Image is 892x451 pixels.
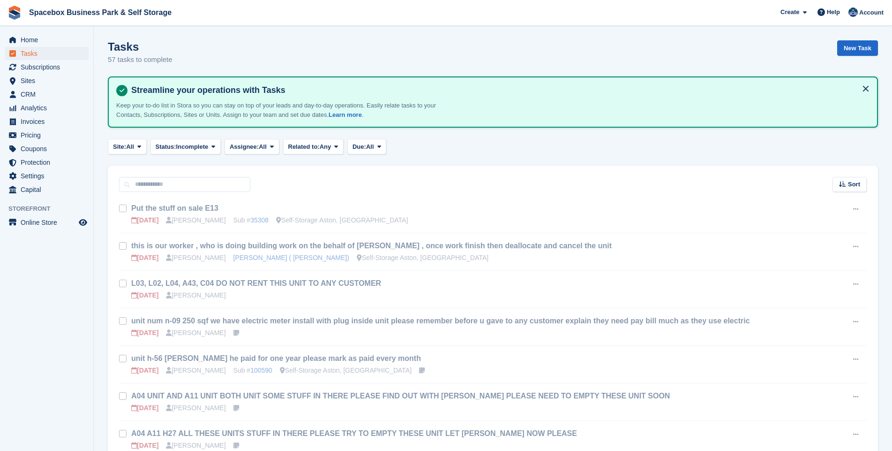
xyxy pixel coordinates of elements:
a: menu [5,88,89,101]
a: menu [5,183,89,196]
span: Create [780,8,799,17]
a: Preview store [77,217,89,228]
span: Home [21,33,77,46]
a: menu [5,61,89,74]
span: Sites [21,74,77,87]
span: Coupons [21,142,77,155]
p: 57 tasks to complete [108,54,172,65]
h1: Tasks [108,40,172,53]
a: Learn more [329,111,362,118]
span: Settings [21,169,77,183]
span: Account [859,8,884,17]
span: CRM [21,88,77,101]
span: Tasks [21,47,77,60]
span: Subscriptions [21,61,77,74]
span: Pricing [21,129,77,142]
a: menu [5,74,89,87]
a: menu [5,101,89,115]
span: Storefront [8,204,93,214]
span: Analytics [21,101,77,115]
a: menu [5,47,89,60]
span: Capital [21,183,77,196]
a: New Task [837,40,878,56]
a: menu [5,156,89,169]
a: menu [5,33,89,46]
img: Daud [848,8,858,17]
a: menu [5,169,89,183]
a: menu [5,216,89,229]
a: menu [5,129,89,142]
a: Spacebox Business Park & Self Storage [25,5,175,20]
img: stora-icon-8386f47178a22dfd0bd8f6a31ec36ba5ce8667c1dd55bd0f319d3a0aa187defe.svg [7,6,22,20]
a: menu [5,115,89,128]
span: Protection [21,156,77,169]
span: Online Store [21,216,77,229]
span: Invoices [21,115,77,128]
p: Keep your to-do list in Stora so you can stay on top of your leads and day-to-day operations. Eas... [116,101,444,119]
span: Help [827,8,840,17]
a: menu [5,142,89,155]
h4: Streamline your operations with Tasks [127,85,870,96]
